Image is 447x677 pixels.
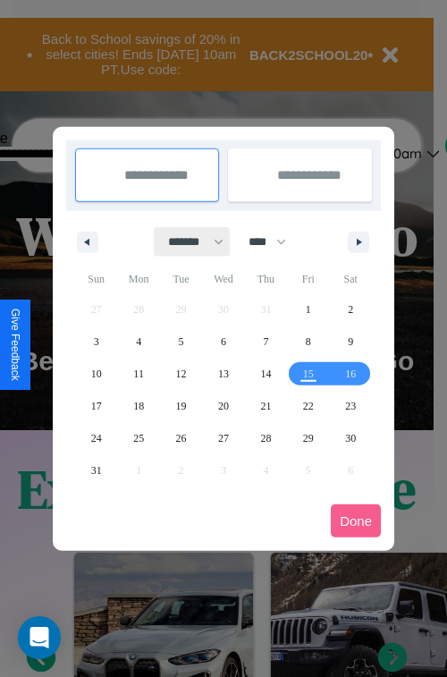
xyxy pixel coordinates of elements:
[348,293,353,326] span: 2
[245,265,287,293] span: Thu
[345,358,356,390] span: 16
[91,454,102,487] span: 31
[245,422,287,454] button: 28
[18,616,61,659] div: Open Intercom Messenger
[287,358,329,390] button: 15
[218,358,229,390] span: 13
[176,390,187,422] span: 19
[218,390,229,422] span: 20
[133,358,144,390] span: 11
[331,504,381,537] button: Done
[160,265,202,293] span: Tue
[202,422,244,454] button: 27
[202,265,244,293] span: Wed
[75,422,117,454] button: 24
[202,390,244,422] button: 20
[330,265,372,293] span: Sat
[160,358,202,390] button: 12
[75,390,117,422] button: 17
[91,422,102,454] span: 24
[75,454,117,487] button: 31
[330,326,372,358] button: 9
[75,326,117,358] button: 3
[75,358,117,390] button: 10
[330,422,372,454] button: 30
[348,326,353,358] span: 9
[75,265,117,293] span: Sun
[218,422,229,454] span: 27
[136,326,141,358] span: 4
[176,358,187,390] span: 12
[303,422,314,454] span: 29
[330,293,372,326] button: 2
[303,390,314,422] span: 22
[345,422,356,454] span: 30
[91,390,102,422] span: 17
[94,326,99,358] span: 3
[303,358,314,390] span: 15
[260,358,271,390] span: 14
[202,326,244,358] button: 6
[176,422,187,454] span: 26
[221,326,226,358] span: 6
[245,326,287,358] button: 7
[91,358,102,390] span: 10
[306,326,311,358] span: 8
[287,326,329,358] button: 8
[263,326,268,358] span: 7
[160,390,202,422] button: 19
[117,326,159,358] button: 4
[306,293,311,326] span: 1
[202,358,244,390] button: 13
[160,326,202,358] button: 5
[245,358,287,390] button: 14
[160,422,202,454] button: 26
[287,390,329,422] button: 22
[117,422,159,454] button: 25
[260,422,271,454] span: 28
[330,390,372,422] button: 23
[117,390,159,422] button: 18
[9,309,21,381] div: Give Feedback
[133,422,144,454] span: 25
[117,265,159,293] span: Mon
[245,390,287,422] button: 21
[345,390,356,422] span: 23
[117,358,159,390] button: 11
[133,390,144,422] span: 18
[179,326,184,358] span: 5
[287,422,329,454] button: 29
[330,358,372,390] button: 16
[260,390,271,422] span: 21
[287,293,329,326] button: 1
[287,265,329,293] span: Fri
